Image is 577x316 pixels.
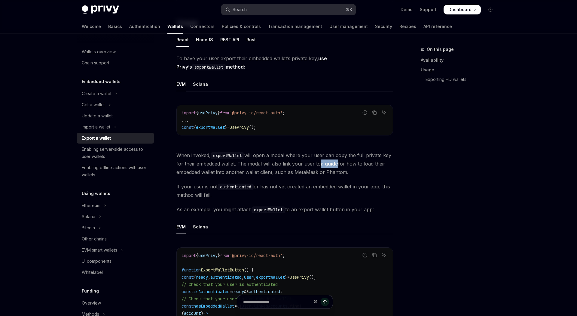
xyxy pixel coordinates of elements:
[182,289,194,294] span: const
[399,19,416,34] a: Recipes
[182,253,196,258] span: import
[82,246,117,254] div: EVM smart wallets
[82,269,103,276] div: Whitelabel
[77,267,154,278] a: Whitelabel
[371,251,378,259] button: Copy the contents from the code block
[196,110,198,116] span: {
[194,125,196,130] span: {
[208,274,210,280] span: ,
[282,253,285,258] span: ;
[321,161,338,167] a: a guide
[77,99,154,110] button: Toggle Get a wallet section
[77,144,154,162] a: Enabling server-side access to user wallets
[193,77,208,91] div: Solana
[221,4,356,15] button: Open search
[77,57,154,68] a: Chain support
[82,213,95,220] div: Solana
[280,289,282,294] span: ;
[196,33,213,47] div: NodeJS
[232,289,244,294] span: ready
[380,109,388,116] button: Ask AI
[380,251,388,259] button: Ask AI
[82,190,110,197] h5: Using wallets
[129,19,160,34] a: Authentication
[182,267,201,273] span: function
[82,90,111,97] div: Create a wallet
[182,274,194,280] span: const
[77,222,154,233] button: Toggle Bitcoin section
[82,299,101,307] div: Overview
[82,287,99,295] h5: Funding
[230,110,282,116] span: '@privy-io/react-auth'
[176,151,393,176] span: When invoked, will open a modal where your user can copy the full private key for their embedded ...
[218,253,220,258] span: }
[401,7,413,13] a: Demo
[82,19,101,34] a: Welcome
[233,6,249,13] div: Search...
[211,152,244,159] code: exportWallet
[82,235,107,243] div: Other chains
[77,110,154,121] a: Update a wallet
[77,256,154,267] a: UI components
[244,289,249,294] span: &&
[190,19,215,34] a: Connectors
[421,65,500,75] a: Usage
[82,135,111,142] div: Export a wallet
[222,19,261,34] a: Policies & controls
[287,274,290,280] span: =
[108,19,122,34] a: Basics
[176,205,393,214] span: As an example, you might attach to an export wallet button in your app:
[329,19,368,34] a: User management
[176,220,186,234] div: EVM
[82,78,121,85] h5: Embedded wallets
[444,5,481,14] a: Dashboard
[194,274,196,280] span: {
[243,295,311,308] input: Ask a question...
[227,125,230,130] span: =
[77,133,154,144] a: Export a wallet
[82,59,109,67] div: Chain support
[249,289,280,294] span: authenticated
[282,110,285,116] span: ;
[182,110,196,116] span: import
[176,182,393,199] span: If your user is not or has not yet created an embedded wallet in your app, this method will fail.
[268,19,322,34] a: Transaction management
[220,110,230,116] span: from
[252,206,285,213] code: exportWallet
[194,289,230,294] span: isAuthenticated
[82,101,105,108] div: Get a wallet
[249,125,256,130] span: ();
[77,200,154,211] button: Toggle Ethereum section
[321,298,329,306] button: Send message
[246,33,256,47] div: Rust
[77,88,154,99] button: Toggle Create a wallet section
[82,202,100,209] div: Ethereum
[82,48,116,55] div: Wallets overview
[244,274,254,280] span: user
[309,274,316,280] span: ();
[230,125,249,130] span: usePrivy
[196,253,198,258] span: {
[182,125,194,130] span: const
[82,123,110,131] div: Import a wallet
[421,75,500,84] a: Exporting HD wallets
[82,112,113,119] div: Update a wallet
[220,253,230,258] span: from
[285,274,287,280] span: }
[176,33,189,47] div: React
[290,274,309,280] span: usePrivy
[198,110,218,116] span: usePrivy
[82,146,150,160] div: Enabling server-side access to user wallets
[420,7,436,13] a: Support
[375,19,392,34] a: Security
[254,274,256,280] span: ,
[486,5,495,14] button: Toggle dark mode
[182,117,189,123] span: ...
[225,125,227,130] span: }
[218,184,254,190] code: authenticated
[196,125,225,130] span: exportWallet
[82,5,119,14] img: dark logo
[77,46,154,57] a: Wallets overview
[427,46,454,53] span: On this page
[421,55,500,65] a: Availability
